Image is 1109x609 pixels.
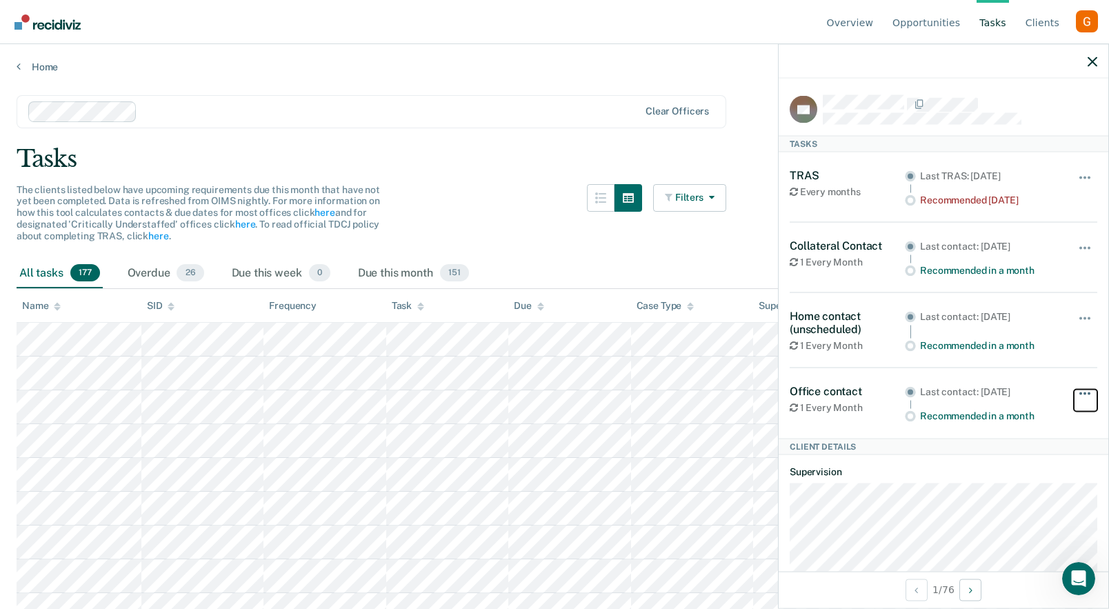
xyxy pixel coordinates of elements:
span: The clients listed below have upcoming requirements due this month that have not yet been complet... [17,184,380,241]
div: Supervision Level [759,300,849,312]
a: Home [17,61,1092,73]
div: Tasks [779,135,1108,152]
div: 1 / 76 [779,571,1108,608]
div: Case Type [637,300,695,312]
button: Previous Client [906,579,928,601]
div: Due [514,300,544,312]
button: Filters [653,184,726,212]
div: Last contact: [DATE] [920,310,1059,322]
div: Task [392,300,424,312]
iframe: Intercom live chat [1062,562,1095,595]
div: Home contact (unscheduled) [790,309,905,335]
div: Clear officers [646,106,709,117]
dt: Supervision [790,466,1097,478]
div: Last contact: [DATE] [920,386,1059,398]
a: here [314,207,334,218]
div: Recommended [DATE] [920,194,1059,206]
div: Office contact [790,385,905,398]
span: 151 [440,264,469,282]
button: Profile dropdown button [1076,10,1098,32]
span: 0 [309,264,330,282]
div: 1 Every Month [790,257,905,268]
div: TRAS [790,168,905,181]
div: Tasks [17,145,1092,173]
div: Collateral Contact [790,239,905,252]
div: Due this week [229,259,333,289]
div: Recommended in a month [920,410,1059,421]
div: Every months [790,186,905,198]
a: here [235,219,255,230]
button: Next Client [959,579,981,601]
span: 177 [70,264,100,282]
a: here [148,230,168,241]
span: 26 [177,264,203,282]
img: Recidiviz [14,14,81,30]
div: Recommended in a month [920,339,1059,351]
div: Due this month [355,259,472,289]
div: 1 Every Month [790,340,905,352]
div: Frequency [269,300,317,312]
div: Last contact: [DATE] [920,240,1059,252]
div: All tasks [17,259,103,289]
div: SID [147,300,175,312]
div: Client Details [779,439,1108,455]
div: Recommended in a month [920,264,1059,276]
div: Last TRAS: [DATE] [920,170,1059,181]
div: Name [22,300,61,312]
div: 1 Every Month [790,402,905,414]
div: Overdue [125,259,207,289]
